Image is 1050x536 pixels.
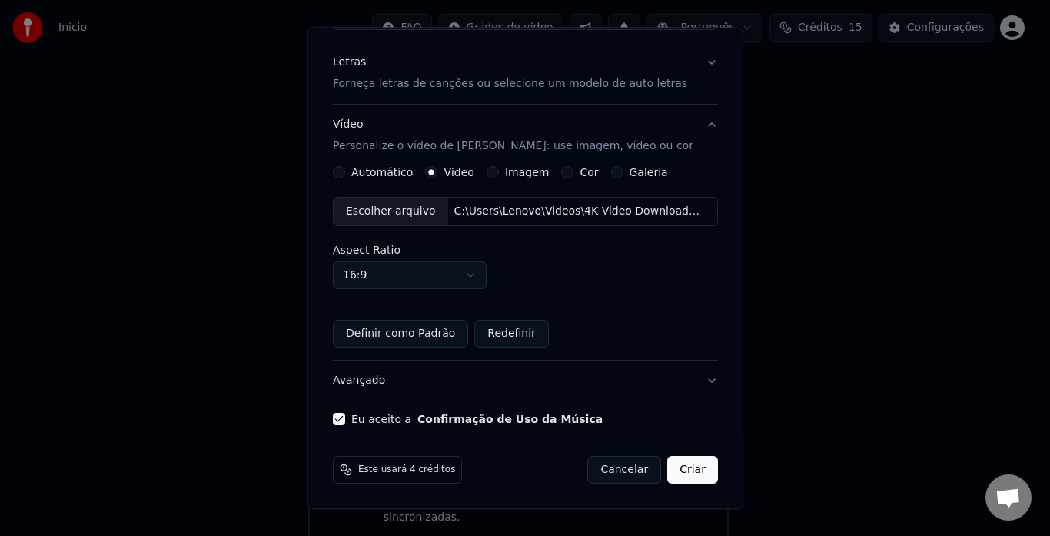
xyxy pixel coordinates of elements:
span: Este usará 4 créditos [358,464,455,477]
div: Letras [333,55,366,71]
p: Forneça letras de canções ou selecione um modelo de auto letras [333,77,687,92]
label: Automático [351,168,413,178]
label: Eu aceito a [351,414,603,425]
label: Galeria [629,168,667,178]
button: Definir como Padrão [333,321,468,348]
div: VídeoPersonalize o vídeo de [PERSON_NAME]: use imagem, vídeo ou cor [333,167,718,361]
button: VídeoPersonalize o vídeo de [PERSON_NAME]: use imagem, vídeo ou cor [333,105,718,167]
button: Criar [667,457,718,484]
label: Vídeo [444,168,474,178]
button: Eu aceito a [417,414,603,425]
label: Imagem [504,168,548,178]
div: C:\Users\Lenovo\Videos\4K Video Downloader+\Mic video loop Free HD Video - no copyright Video #go... [447,205,709,220]
button: Avançado [333,361,718,401]
label: Cor [580,168,598,178]
button: Cancelar [587,457,661,484]
label: Aspect Ratio [333,245,718,256]
div: Escolher arquivo [334,198,448,226]
button: Redefinir [474,321,549,348]
p: Personalize o vídeo de [PERSON_NAME]: use imagem, vídeo ou cor [333,139,693,155]
div: Vídeo [333,118,693,155]
button: LetrasForneça letras de canções ou selecione um modelo de auto letras [333,43,718,105]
